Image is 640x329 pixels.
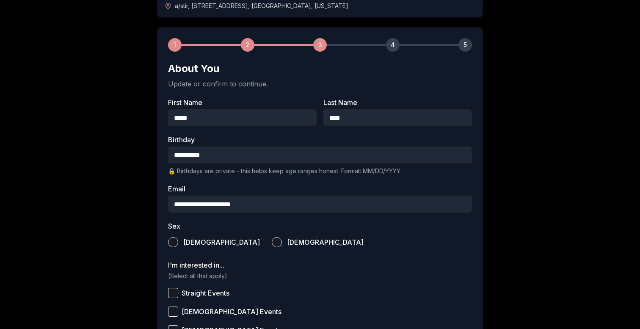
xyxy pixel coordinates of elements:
[168,307,178,317] button: [DEMOGRAPHIC_DATA] Events
[168,79,472,89] p: Update or confirm to continue.
[313,38,327,52] div: 3
[287,239,364,246] span: [DEMOGRAPHIC_DATA]
[168,223,472,229] label: Sex
[183,239,260,246] span: [DEMOGRAPHIC_DATA]
[168,272,472,280] p: (Select all that apply)
[168,62,472,75] h2: About You
[272,237,282,247] button: [DEMOGRAPHIC_DATA]
[168,185,472,192] label: Email
[175,2,348,10] span: a/stir , [STREET_ADDRESS] , [GEOGRAPHIC_DATA] , [US_STATE]
[168,167,472,175] p: 🔒 Birthdays are private - this helps keep age ranges honest. Format: MM/DD/YYYY
[168,136,472,143] label: Birthday
[241,38,254,52] div: 2
[182,308,281,315] span: [DEMOGRAPHIC_DATA] Events
[168,262,472,268] label: I'm interested in...
[323,99,472,106] label: Last Name
[386,38,400,52] div: 4
[168,99,317,106] label: First Name
[168,288,178,298] button: Straight Events
[168,237,178,247] button: [DEMOGRAPHIC_DATA]
[168,38,182,52] div: 1
[458,38,472,52] div: 5
[182,290,229,296] span: Straight Events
